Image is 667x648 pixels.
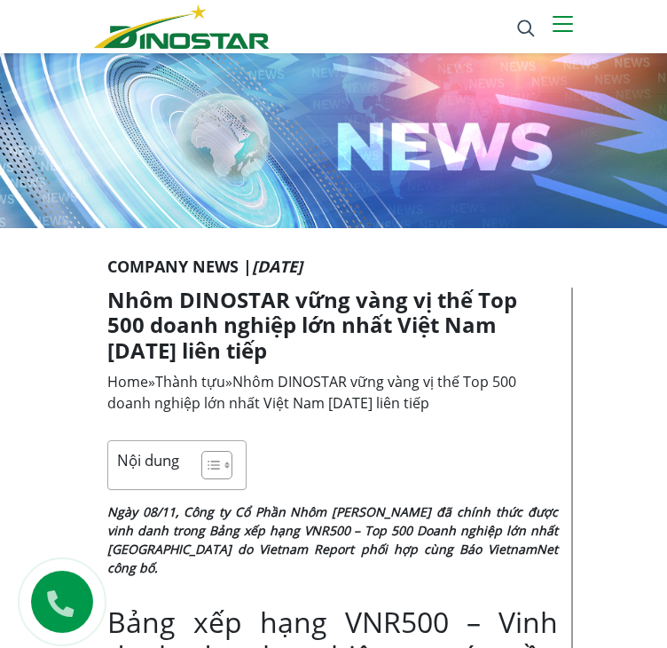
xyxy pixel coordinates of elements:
a: Home [107,372,148,391]
p: Nội dung [117,450,179,470]
img: search [517,20,535,37]
h1: Nhôm DINOSTAR vững vàng vị thế Top 500 doanh nghiệp lớn nhất Việt Nam [DATE] liên tiếp [107,288,558,364]
i: Ngày 08/11, Công ty Cổ Phần Nhôm [PERSON_NAME] đã chính thức được vinh danh trong Bảng xếp hạng V... [107,503,558,576]
a: Toggle Table of Content [188,450,228,480]
p: Company News | [107,255,560,279]
a: Thành tựu [155,372,225,391]
i: [DATE] [252,256,302,277]
span: » » [107,372,516,413]
span: Nhôm DINOSTAR vững vàng vị thế Top 500 doanh nghiệp lớn nhất Việt Nam [DATE] liên tiếp [107,372,516,413]
img: Nhôm Dinostar [94,4,270,49]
